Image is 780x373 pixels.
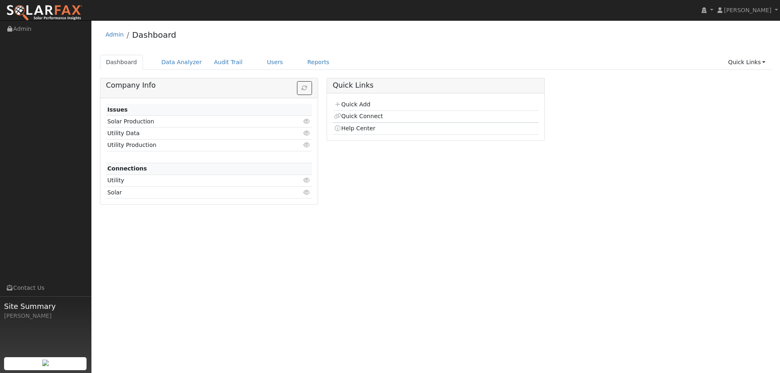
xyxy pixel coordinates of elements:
span: Site Summary [4,301,87,312]
h5: Quick Links [333,81,539,90]
a: Help Center [334,125,375,132]
i: Click to view [303,130,311,136]
td: Utility Data [106,127,279,139]
td: Solar Production [106,116,279,127]
a: Data Analyzer [155,55,208,70]
strong: Issues [107,106,128,113]
td: Utility Production [106,139,279,151]
span: [PERSON_NAME] [724,7,771,13]
a: Admin [106,31,124,38]
div: [PERSON_NAME] [4,312,87,320]
a: Dashboard [100,55,143,70]
strong: Connections [107,165,147,172]
td: Utility [106,175,279,186]
i: Click to view [303,190,311,195]
td: Solar [106,187,279,198]
a: Quick Connect [334,113,383,119]
a: Users [261,55,289,70]
img: retrieve [42,360,49,366]
i: Click to view [303,142,311,148]
a: Quick Add [334,101,370,108]
a: Reports [301,55,336,70]
img: SolarFax [6,4,82,22]
i: Click to view [303,119,311,124]
a: Quick Links [722,55,771,70]
i: Click to view [303,177,311,183]
a: Audit Trail [208,55,249,70]
a: Dashboard [132,30,176,40]
h5: Company Info [106,81,312,90]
